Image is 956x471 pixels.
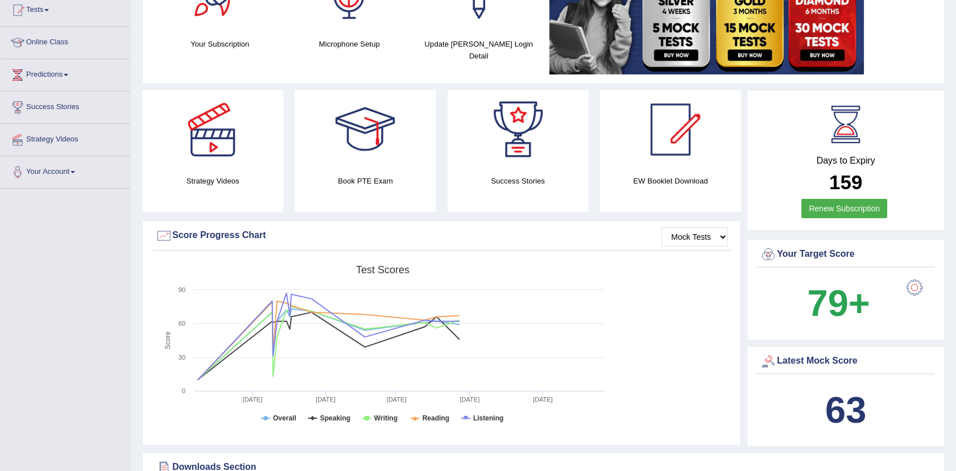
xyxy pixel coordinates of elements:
[155,227,728,244] div: Score Progress Chart
[420,38,538,62] h4: Update [PERSON_NAME] Login Detail
[179,320,185,327] text: 60
[423,414,449,422] tspan: Reading
[179,286,185,293] text: 90
[295,175,436,187] h4: Book PTE Exam
[533,396,553,403] tspan: [DATE]
[164,331,172,349] tspan: Score
[600,175,741,187] h4: EW Booklet Download
[356,264,409,276] tspan: Test scores
[161,38,279,50] h4: Your Subscription
[291,38,409,50] h4: Microphone Setup
[179,354,185,361] text: 30
[316,396,336,403] tspan: [DATE]
[142,175,283,187] h4: Strategy Videos
[1,124,130,152] a: Strategy Videos
[243,396,263,403] tspan: [DATE]
[473,414,503,422] tspan: Listening
[1,59,130,87] a: Predictions
[760,156,932,166] h4: Days to Expiry
[1,91,130,120] a: Success Stories
[760,353,932,370] div: Latest Mock Score
[273,414,296,422] tspan: Overall
[801,199,887,218] a: Renew Subscription
[1,27,130,55] a: Online Class
[320,414,350,422] tspan: Speaking
[182,387,185,394] text: 0
[829,171,862,193] b: 159
[760,246,932,263] div: Your Target Score
[460,396,480,403] tspan: [DATE]
[807,282,870,324] b: 79+
[1,156,130,185] a: Your Account
[387,396,407,403] tspan: [DATE]
[448,175,589,187] h4: Success Stories
[825,389,866,431] b: 63
[374,414,398,422] tspan: Writing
